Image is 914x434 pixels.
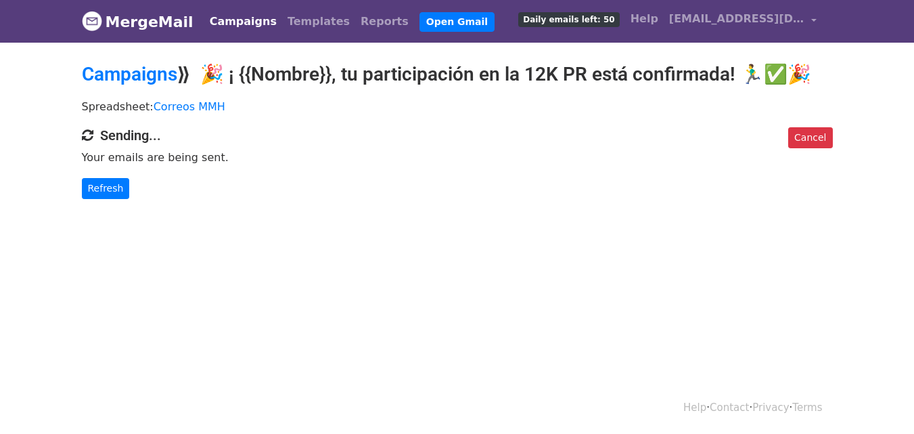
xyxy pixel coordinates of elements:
a: [EMAIL_ADDRESS][DOMAIN_NAME] [664,5,822,37]
a: Contact [710,402,749,414]
p: Your emails are being sent. [82,150,833,165]
span: Daily emails left: 50 [518,12,619,27]
a: Help [625,5,664,32]
a: Correos MMH [154,100,225,113]
span: [EMAIL_ADDRESS][DOMAIN_NAME] [669,11,804,27]
a: Daily emails left: 50 [513,5,624,32]
a: Refresh [82,178,130,199]
img: MergeMail logo [82,11,102,31]
a: Templates [282,8,355,35]
a: Open Gmail [419,12,495,32]
a: Reports [355,8,414,35]
h2: ⟫ 🎉 ¡ {{Nombre}}, tu participación en la 12K PR está confirmada! 🏃‍♂️✅🎉 [82,63,833,86]
h4: Sending... [82,127,833,144]
a: Cancel [788,127,832,148]
p: Spreadsheet: [82,100,833,114]
a: MergeMail [82,7,193,36]
a: Campaigns [82,63,177,85]
a: Privacy [752,402,789,414]
a: Terms [792,402,822,414]
a: Campaigns [204,8,282,35]
a: Help [683,402,706,414]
